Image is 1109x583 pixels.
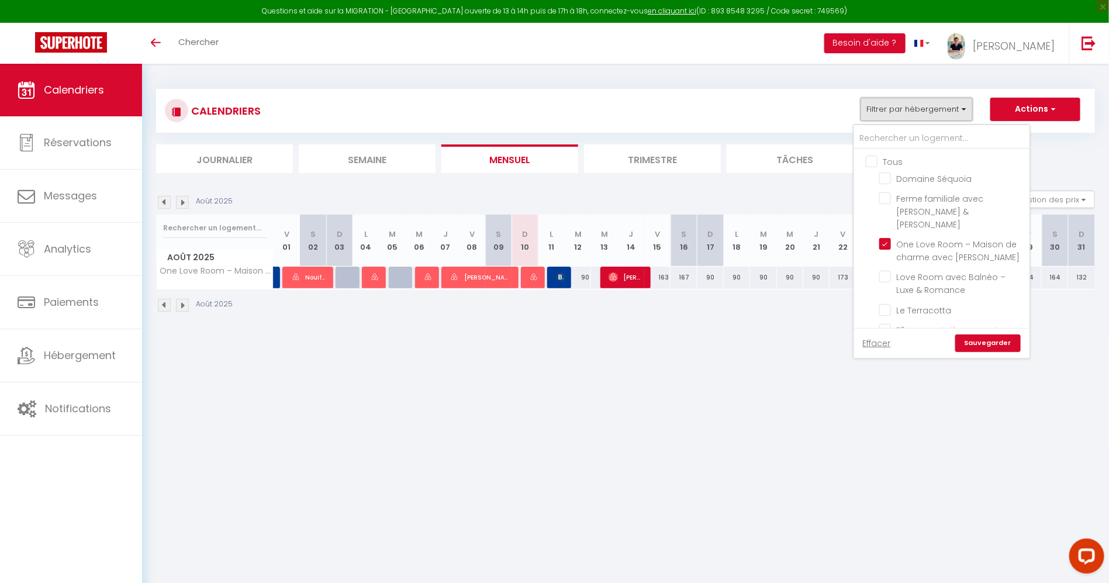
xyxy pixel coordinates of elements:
[170,23,227,64] a: Chercher
[188,98,261,124] h3: CALENDRIERS
[853,124,1031,359] div: Filtrer par hébergement
[618,215,644,267] th: 14
[423,266,432,288] span: [PERSON_NAME]
[441,144,578,173] li: Mensuel
[609,266,644,288] span: [PERSON_NAME]
[897,193,984,230] span: Ferme familiale avec [PERSON_NAME] & [PERSON_NAME]
[459,215,485,267] th: 08
[854,128,1029,149] input: Rechercher un logement...
[196,196,233,207] p: Août 2025
[1082,36,1096,50] img: logout
[44,135,112,150] span: Réservations
[644,215,671,267] th: 15
[469,229,475,240] abbr: V
[671,267,697,288] div: 167
[1060,534,1109,583] iframe: LiveChat chat widget
[178,36,219,48] span: Chercher
[538,215,565,267] th: 11
[735,229,739,240] abbr: L
[156,144,293,173] li: Journalier
[682,229,687,240] abbr: S
[973,39,1055,53] span: [PERSON_NAME]
[648,6,696,16] a: en cliquant ici
[163,218,267,239] input: Rechercher un logement...
[496,229,501,240] abbr: S
[1068,267,1095,288] div: 132
[443,229,448,240] abbr: J
[601,229,608,240] abbr: M
[406,215,432,267] th: 06
[803,267,830,288] div: 90
[777,267,803,288] div: 90
[750,267,776,288] div: 90
[830,215,856,267] th: 22
[370,266,379,288] span: Asmatullah Mangal
[326,215,353,267] th: 03
[814,229,819,240] abbr: J
[44,242,91,256] span: Analytics
[529,266,538,288] span: [PERSON_NAME]
[897,271,1006,296] span: Love Room avec Balnéo – Luxe & Romance
[897,239,1020,263] span: One Love Room – Maison de charme avec [PERSON_NAME]
[284,229,289,240] abbr: V
[948,33,965,60] img: ...
[157,249,273,266] span: Août 2025
[44,82,104,97] span: Calendriers
[1068,215,1095,267] th: 31
[291,266,326,288] span: Nouifel Douite
[337,229,343,240] abbr: D
[786,229,793,240] abbr: M
[353,215,379,267] th: 04
[863,337,891,350] a: Effacer
[655,229,660,240] abbr: V
[750,215,776,267] th: 19
[310,229,316,240] abbr: S
[389,229,396,240] abbr: M
[644,267,671,288] div: 163
[724,267,750,288] div: 90
[274,215,300,267] th: 01
[955,334,1021,352] a: Sauvegarder
[575,229,582,240] abbr: M
[485,215,512,267] th: 09
[416,229,423,240] abbr: M
[432,215,458,267] th: 07
[556,266,565,288] span: [PERSON_NAME]
[379,215,406,267] th: 05
[591,215,617,267] th: 13
[550,229,553,240] abbr: L
[697,215,724,267] th: 17
[671,215,697,267] th: 16
[861,98,973,121] button: Filtrer par hébergement
[803,215,830,267] th: 21
[707,229,713,240] abbr: D
[450,266,511,288] span: [PERSON_NAME]
[841,229,846,240] abbr: V
[724,215,750,267] th: 18
[44,188,97,203] span: Messages
[364,229,368,240] abbr: L
[522,229,528,240] abbr: D
[830,267,856,288] div: 173
[44,295,99,309] span: Paiements
[1008,191,1095,208] button: Gestion des prix
[565,215,591,267] th: 12
[300,215,326,267] th: 02
[990,98,1080,121] button: Actions
[44,348,116,363] span: Hébergement
[565,267,591,288] div: 90
[1026,229,1031,240] abbr: V
[35,32,107,53] img: Super Booking
[1079,229,1084,240] abbr: D
[45,401,111,416] span: Notifications
[299,144,436,173] li: Semaine
[697,267,724,288] div: 90
[777,215,803,267] th: 20
[727,144,863,173] li: Tâches
[158,267,275,275] span: One Love Room – Maison de charme avec [PERSON_NAME]
[939,23,1069,64] a: ... [PERSON_NAME]
[628,229,633,240] abbr: J
[760,229,767,240] abbr: M
[1052,229,1058,240] abbr: S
